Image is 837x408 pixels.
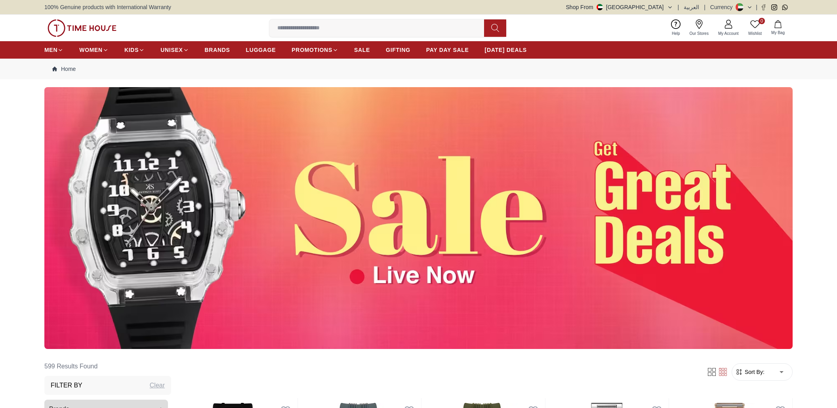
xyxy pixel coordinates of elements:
[354,43,370,57] a: SALE
[205,43,230,57] a: BRANDS
[160,46,183,54] span: UNISEX
[44,3,171,11] span: 100% Genuine products with International Warranty
[160,43,189,57] a: UNISEX
[686,31,712,36] span: Our Stores
[678,3,679,11] span: |
[485,46,527,54] span: [DATE] DEALS
[52,65,76,73] a: Home
[48,19,116,37] img: ...
[597,4,603,10] img: United Arab Emirates
[771,4,777,10] a: Instagram
[485,43,527,57] a: [DATE] DEALS
[426,46,469,54] span: PAY DAY SALE
[292,43,338,57] a: PROMOTIONS
[756,3,757,11] span: |
[667,18,685,38] a: Help
[768,30,788,36] span: My Bag
[246,43,276,57] a: LUGGAGE
[292,46,332,54] span: PROMOTIONS
[51,381,82,390] h3: Filter By
[124,46,139,54] span: KIDS
[44,46,57,54] span: MEN
[669,31,683,36] span: Help
[44,43,63,57] a: MEN
[684,3,699,11] button: العربية
[685,18,713,38] a: Our Stores
[744,18,766,38] a: 0Wishlist
[426,43,469,57] a: PAY DAY SALE
[44,59,793,79] nav: Breadcrumb
[386,46,410,54] span: GIFTING
[79,43,109,57] a: WOMEN
[44,357,171,376] h6: 599 Results Found
[710,3,736,11] div: Currency
[386,43,410,57] a: GIFTING
[715,31,742,36] span: My Account
[79,46,103,54] span: WOMEN
[743,368,765,376] span: Sort By:
[246,46,276,54] span: LUGGAGE
[150,381,165,390] div: Clear
[566,3,673,11] button: Shop From[GEOGRAPHIC_DATA]
[745,31,765,36] span: Wishlist
[735,368,765,376] button: Sort By:
[704,3,705,11] span: |
[761,4,766,10] a: Facebook
[782,4,788,10] a: Whatsapp
[44,87,793,349] img: ...
[205,46,230,54] span: BRANDS
[124,43,145,57] a: KIDS
[759,18,765,24] span: 0
[766,19,789,37] button: My Bag
[354,46,370,54] span: SALE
